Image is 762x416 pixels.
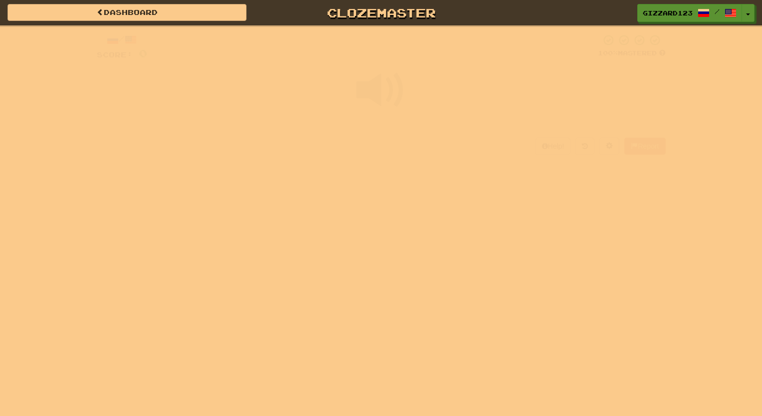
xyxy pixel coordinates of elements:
[575,138,594,155] button: Round history (alt+y)
[97,50,133,59] span: Score:
[7,4,247,21] a: Dashboard
[715,8,720,15] span: /
[261,4,501,21] a: Clozemaster
[643,8,693,17] span: gizzard123
[535,138,571,155] button: Help!
[97,34,147,46] div: /
[598,49,666,58] div: Mastered
[624,138,665,155] button: Report
[139,47,147,59] span: 0
[598,49,618,57] span: 100 %
[637,4,742,22] a: gizzard123 /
